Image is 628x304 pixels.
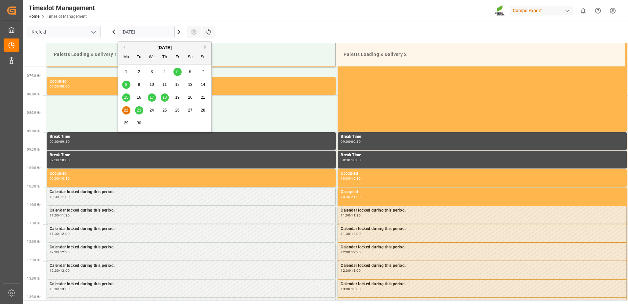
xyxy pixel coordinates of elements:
[122,106,130,114] div: Choose Monday, September 22nd, 2025
[341,263,624,269] div: Calendar locked during this period.
[341,152,624,159] div: Break Time
[341,232,350,235] div: 11:30
[27,166,40,170] span: 10:00 Hr
[50,288,59,291] div: 13:00
[121,45,125,49] button: Previous Month
[201,108,205,113] span: 28
[510,4,576,17] button: Compo Expert
[120,65,210,130] div: month 2025-09
[50,232,59,235] div: 11:30
[59,159,60,162] div: -
[60,251,70,254] div: 12:30
[188,82,192,87] span: 13
[151,69,153,74] span: 3
[186,81,194,89] div: Choose Saturday, September 13th, 2025
[350,159,351,162] div: -
[173,53,182,62] div: Fr
[29,3,95,13] div: Timeslot Management
[175,82,179,87] span: 12
[50,281,333,288] div: Calendar locked during this period.
[148,81,156,89] div: Choose Wednesday, September 10th, 2025
[149,82,154,87] span: 10
[135,106,143,114] div: Choose Tuesday, September 23rd, 2025
[161,106,169,114] div: Choose Thursday, September 25th, 2025
[50,134,333,140] div: Break Time
[204,45,208,49] button: Next Month
[173,93,182,102] div: Choose Friday, September 19th, 2025
[125,69,127,74] span: 1
[350,269,351,272] div: -
[59,232,60,235] div: -
[122,93,130,102] div: Choose Monday, September 15th, 2025
[351,269,361,272] div: 13:00
[341,281,624,288] div: Calendar locked during this period.
[59,85,60,88] div: -
[199,106,207,114] div: Choose Sunday, September 28th, 2025
[118,44,211,51] div: [DATE]
[186,93,194,102] div: Choose Saturday, September 20th, 2025
[50,251,59,254] div: 12:00
[175,95,179,100] span: 19
[137,121,141,125] span: 30
[199,68,207,76] div: Choose Sunday, September 7th, 2025
[135,68,143,76] div: Choose Tuesday, September 2nd, 2025
[50,152,333,159] div: Break Time
[148,68,156,76] div: Choose Wednesday, September 3rd, 2025
[28,26,101,38] input: Type to search/select
[341,269,350,272] div: 12:30
[29,14,39,19] a: Home
[59,251,60,254] div: -
[148,53,156,62] div: We
[122,68,130,76] div: Choose Monday, September 1st, 2025
[27,74,40,78] span: 07:30 Hr
[27,148,40,151] span: 09:30 Hr
[50,195,59,198] div: 10:30
[162,82,167,87] span: 11
[59,269,60,272] div: -
[124,121,128,125] span: 29
[161,93,169,102] div: Choose Thursday, September 18th, 2025
[341,189,624,195] div: Occupied
[125,82,127,87] span: 8
[495,5,505,16] img: Screenshot%202023-09-29%20at%2010.02.21.png_1712312052.png
[135,93,143,102] div: Choose Tuesday, September 16th, 2025
[341,170,624,177] div: Occupied
[50,269,59,272] div: 12:30
[199,81,207,89] div: Choose Sunday, September 14th, 2025
[350,177,351,180] div: -
[189,69,191,74] span: 6
[350,232,351,235] div: -
[199,53,207,62] div: Su
[188,108,192,113] span: 27
[149,95,154,100] span: 17
[576,3,591,18] button: show 0 new notifications
[27,240,40,243] span: 12:00 Hr
[60,159,70,162] div: 10:00
[201,82,205,87] span: 14
[27,258,40,262] span: 12:30 Hr
[137,95,141,100] span: 16
[341,244,624,251] div: Calendar locked during this period.
[50,207,333,214] div: Calendar locked during this period.
[341,140,350,143] div: 09:00
[175,108,179,113] span: 26
[50,78,333,85] div: Occupied
[161,68,169,76] div: Choose Thursday, September 4th, 2025
[50,85,59,88] div: 07:30
[351,195,361,198] div: 21:00
[148,93,156,102] div: Choose Wednesday, September 17th, 2025
[27,129,40,133] span: 09:00 Hr
[60,85,70,88] div: 08:00
[59,288,60,291] div: -
[50,244,333,251] div: Calendar locked during this period.
[51,48,330,61] div: Paletts Loading & Delivery 1
[27,203,40,207] span: 11:00 Hr
[161,53,169,62] div: Th
[122,53,130,62] div: Mo
[27,185,40,188] span: 10:30 Hr
[351,288,361,291] div: 13:30
[148,106,156,114] div: Choose Wednesday, September 24th, 2025
[341,195,350,198] div: 10:30
[59,214,60,217] div: -
[60,140,70,143] div: 09:30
